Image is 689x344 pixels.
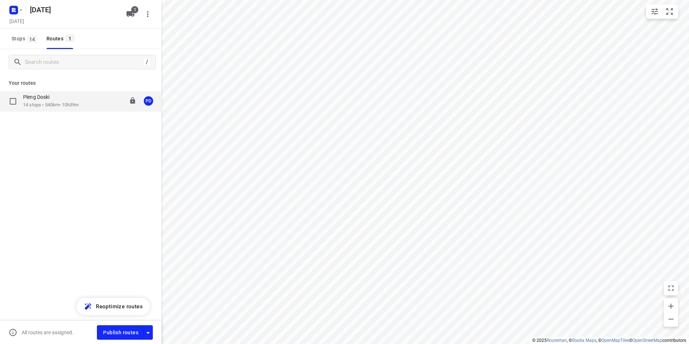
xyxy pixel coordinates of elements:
span: 1 [66,35,74,42]
span: Publish routes [103,328,138,337]
span: 14 [27,35,37,43]
span: Reoptimize routes [96,302,143,311]
span: 1 [131,6,138,13]
span: Select [6,94,20,109]
button: 1 [123,7,138,21]
a: OpenMapTiles [601,338,629,343]
a: OpenStreetMap [632,338,662,343]
button: Publish routes [97,325,144,339]
button: Reoptimize routes [76,298,150,315]
p: 14 stops • 540km • 10h39m [23,102,79,109]
p: Your routes [9,79,153,87]
span: Stops [12,34,39,43]
li: © 2025 , © , © © contributors [532,338,686,343]
button: Lock route [129,97,136,105]
h5: Project date [6,17,27,25]
div: Driver app settings [144,328,152,337]
button: Map settings [648,4,662,19]
div: Routes [46,34,76,43]
div: / [143,58,151,66]
p: Pleng Doski [23,94,54,100]
p: All routes are assigned. [22,330,74,335]
div: small contained button group [646,4,678,19]
a: Stadia Maps [572,338,596,343]
button: More [141,7,155,21]
input: Search routes [25,57,143,68]
div: PD [144,96,153,106]
h5: Rename [27,4,120,16]
a: Routetitan [547,338,567,343]
button: Fit zoom [662,4,677,19]
button: PD [141,94,156,108]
